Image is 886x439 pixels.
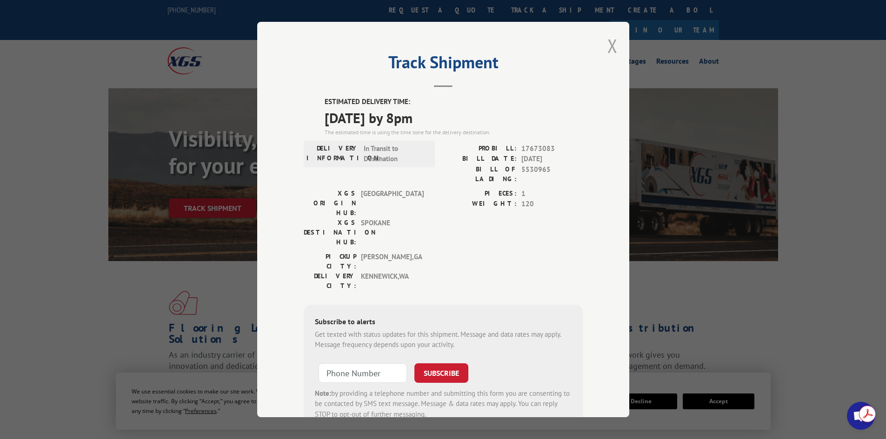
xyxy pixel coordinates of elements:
div: The estimated time is using the time zone for the delivery destination. [325,128,583,137]
span: [GEOGRAPHIC_DATA] [361,189,424,218]
h2: Track Shipment [304,56,583,73]
strong: Note: [315,389,331,398]
input: Phone Number [319,363,407,383]
span: SPOKANE [361,218,424,247]
span: In Transit to Destination [364,144,426,164]
span: 1 [521,189,583,199]
span: KENNEWICK , WA [361,271,424,291]
label: DELIVERY CITY: [304,271,356,291]
button: SUBSCRIBE [414,363,468,383]
span: [PERSON_NAME] , GA [361,252,424,271]
div: Subscribe to alerts [315,316,572,329]
div: by providing a telephone number and submitting this form you are consenting to be contacted by SM... [315,388,572,420]
span: 5530965 [521,164,583,184]
label: XGS DESTINATION HUB: [304,218,356,247]
span: 120 [521,199,583,210]
label: PIECES: [443,189,517,199]
span: 17673083 [521,144,583,154]
label: PROBILL: [443,144,517,154]
button: Close modal [607,33,618,58]
span: [DATE] [521,154,583,164]
div: Get texted with status updates for this shipment. Message and data rates may apply. Message frequ... [315,329,572,350]
label: BILL DATE: [443,154,517,164]
span: [DATE] by 8pm [325,107,583,128]
div: Open chat [847,402,875,430]
label: BILL OF LADING: [443,164,517,184]
label: DELIVERY INFORMATION: [306,144,359,164]
label: PICKUP CITY: [304,252,356,271]
label: XGS ORIGIN HUB: [304,189,356,218]
label: ESTIMATED DELIVERY TIME: [325,97,583,107]
label: WEIGHT: [443,199,517,210]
